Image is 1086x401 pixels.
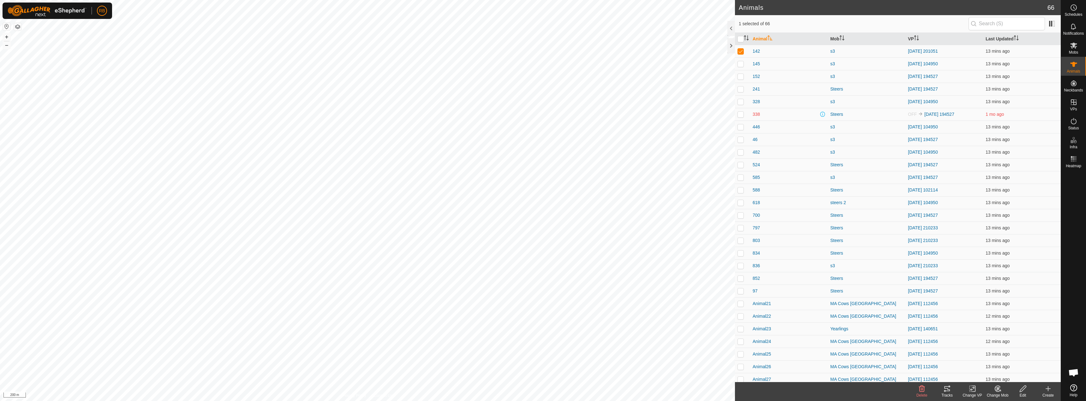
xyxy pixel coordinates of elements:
[908,326,938,331] a: [DATE] 140651
[986,200,1010,205] span: 9 Sept 2025, 5:03 pm
[830,199,903,206] div: steers 2
[744,36,749,41] p-sorticon: Activate to sort
[767,36,773,41] p-sorticon: Activate to sort
[986,150,1010,155] span: 9 Sept 2025, 5:03 pm
[830,237,903,244] div: Steers
[830,262,903,269] div: s3
[830,300,903,307] div: MA Cows [GEOGRAPHIC_DATA]
[753,187,760,193] span: 588
[908,99,938,104] a: [DATE] 104950
[374,393,392,398] a: Contact Us
[986,251,1010,256] span: 9 Sept 2025, 5:03 pm
[839,36,844,41] p-sorticon: Activate to sort
[753,98,760,105] span: 328
[830,61,903,67] div: s3
[753,300,771,307] span: Animal21
[908,137,938,142] a: [DATE] 194527
[753,363,771,370] span: Animal26
[830,313,903,320] div: MA Cows [GEOGRAPHIC_DATA]
[8,5,87,16] img: Gallagher Logo
[753,250,760,257] span: 834
[830,48,903,55] div: s3
[343,393,366,398] a: Privacy Policy
[753,225,760,231] span: 797
[905,33,983,45] th: VP
[934,392,960,398] div: Tracks
[753,275,760,282] span: 852
[739,4,1047,11] h2: Animals
[985,392,1010,398] div: Change Mob
[830,376,903,383] div: MA Cows [GEOGRAPHIC_DATA]
[753,174,760,181] span: 585
[986,61,1010,66] span: 9 Sept 2025, 5:03 pm
[908,124,938,129] a: [DATE] 104950
[960,392,985,398] div: Change VP
[986,364,1010,369] span: 9 Sept 2025, 5:03 pm
[908,200,938,205] a: [DATE] 104950
[986,225,1010,230] span: 9 Sept 2025, 5:03 pm
[830,326,903,332] div: Yearlings
[830,124,903,130] div: s3
[830,351,903,357] div: MA Cows [GEOGRAPHIC_DATA]
[1067,69,1080,73] span: Animals
[924,112,954,117] a: [DATE] 194527
[986,326,1010,331] span: 9 Sept 2025, 5:03 pm
[908,162,938,167] a: [DATE] 194527
[908,314,938,319] a: [DATE] 112456
[753,199,760,206] span: 618
[908,86,938,91] a: [DATE] 194527
[739,21,969,27] span: 1 selected of 66
[986,49,1010,54] span: 9 Sept 2025, 5:03 pm
[908,263,938,268] a: [DATE] 210233
[1068,126,1079,130] span: Status
[908,364,938,369] a: [DATE] 112456
[986,175,1010,180] span: 9 Sept 2025, 5:03 pm
[830,111,903,118] div: Steers
[908,74,938,79] a: [DATE] 194527
[986,314,1010,319] span: 9 Sept 2025, 5:04 pm
[908,339,938,344] a: [DATE] 112456
[1066,164,1081,168] span: Heatmap
[830,187,903,193] div: Steers
[830,162,903,168] div: Steers
[1047,3,1054,12] span: 66
[753,212,760,219] span: 700
[753,124,760,130] span: 446
[1070,145,1077,149] span: Infra
[753,48,760,55] span: 142
[828,33,905,45] th: Mob
[99,8,105,14] span: RB
[908,112,917,117] span: OFF
[753,338,771,345] span: Animal24
[908,238,938,243] a: [DATE] 210233
[830,338,903,345] div: MA Cows [GEOGRAPHIC_DATA]
[916,393,928,398] span: Delete
[983,33,1061,45] th: Last Updated
[753,149,760,156] span: 482
[986,162,1010,167] span: 9 Sept 2025, 5:03 pm
[908,150,938,155] a: [DATE] 104950
[14,23,21,31] button: Map Layers
[830,288,903,294] div: Steers
[986,187,1010,192] span: 9 Sept 2025, 5:03 pm
[753,73,760,80] span: 152
[750,33,828,45] th: Animal
[830,98,903,105] div: s3
[986,301,1010,306] span: 9 Sept 2025, 5:04 pm
[830,225,903,231] div: Steers
[753,262,760,269] span: 836
[753,111,760,118] span: 338
[1014,36,1019,41] p-sorticon: Activate to sort
[3,41,10,49] button: –
[830,136,903,143] div: s3
[908,49,938,54] a: [DATE] 201051
[908,288,938,293] a: [DATE] 194527
[753,326,771,332] span: Animal23
[753,136,758,143] span: 46
[753,86,760,92] span: 241
[986,99,1010,104] span: 9 Sept 2025, 5:03 pm
[830,73,903,80] div: s3
[986,351,1010,357] span: 9 Sept 2025, 5:04 pm
[914,36,919,41] p-sorticon: Activate to sort
[986,124,1010,129] span: 9 Sept 2025, 5:03 pm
